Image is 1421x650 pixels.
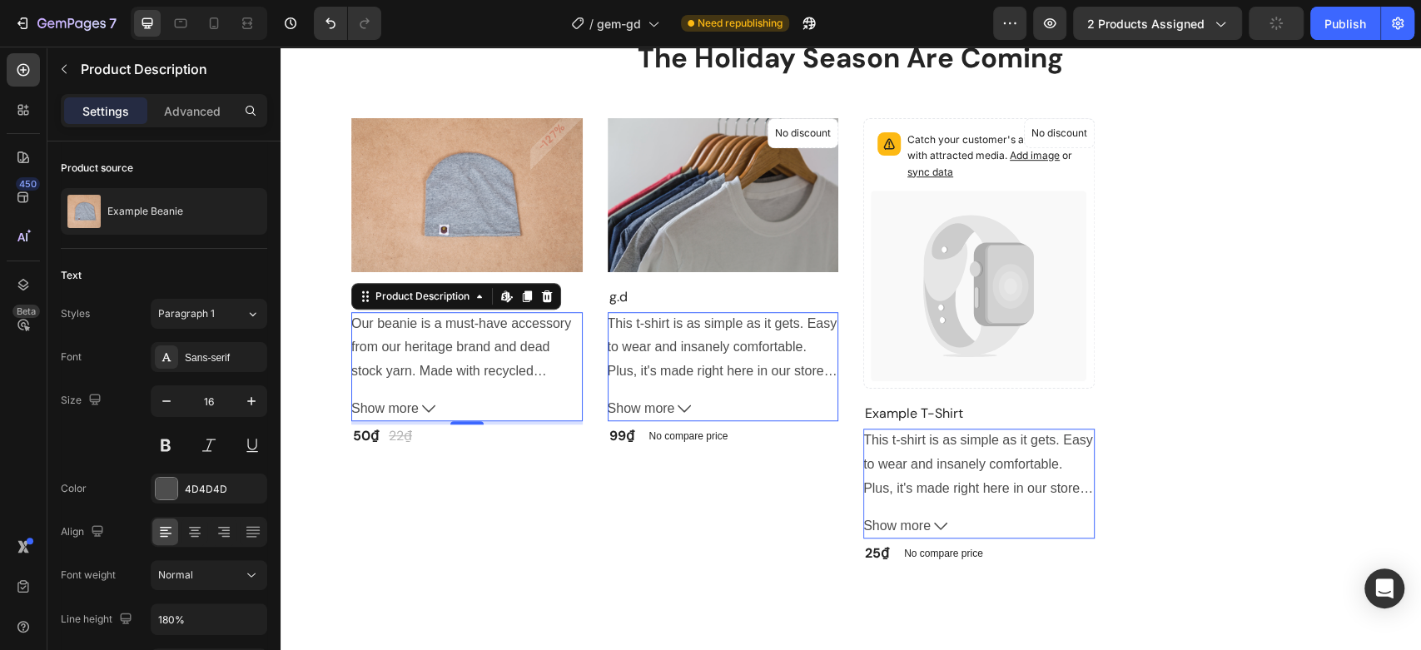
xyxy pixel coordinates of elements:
[61,608,136,631] div: Line height
[71,239,302,262] a: Example Beanie
[61,268,82,283] div: Text
[1324,15,1366,32] div: Publish
[327,270,557,404] p: This t-shirt is as simple as it gets. Easy to wear and insanely comfortable. Plus, it's made righ...
[627,119,673,131] span: sync data
[1310,7,1380,40] button: Publish
[61,161,133,176] div: Product source
[92,242,192,257] div: Product Description
[327,239,559,262] a: g.d
[16,177,40,191] div: 450
[71,350,302,375] button: Show more
[327,72,559,226] img: A rack of T-Shirts
[1364,568,1404,608] div: Open Intercom Messenger
[61,521,107,543] div: Align
[583,386,812,520] p: This t-shirt is as simple as it gets. Easy to wear and insanely comfortable. Plus, it's made righ...
[107,378,133,401] div: 22₫
[61,568,116,583] div: Font weight
[583,468,814,492] button: Show more
[61,390,105,412] div: Size
[1087,15,1205,32] span: 2 products assigned
[751,79,807,94] p: No discount
[185,482,263,497] div: 4D4D4D
[369,385,448,394] p: No compare price
[583,468,650,492] span: Show more
[583,495,610,519] div: 25₫
[71,378,100,401] div: 50₫
[185,350,263,365] div: Sans-serif
[314,7,381,40] div: Undo/Redo
[61,481,87,496] div: Color
[152,604,266,634] input: Auto
[583,355,814,379] a: Example T-Shirt
[627,86,800,134] p: Catch your customer's attention with attracted media.
[107,206,183,217] p: Example Beanie
[71,72,302,226] a: Example Beanie
[729,102,779,115] span: Add image
[327,350,395,375] span: Show more
[698,16,783,31] span: Need republishing
[71,270,291,428] p: Our beanie is a must-have accessory from our heritage brand and dead stock yarn. Made with recycl...
[327,72,559,226] a: g.d
[71,350,138,375] span: Show more
[109,13,117,33] p: 7
[151,560,267,590] button: Normal
[244,64,297,117] pre: -127%
[81,59,261,79] p: Product Description
[61,350,82,365] div: Font
[151,299,267,329] button: Paragraph 1
[158,568,193,581] span: Normal
[12,305,40,318] div: Beta
[67,195,101,228] img: product feature img
[624,502,703,512] p: No compare price
[589,15,594,32] span: /
[82,102,129,120] p: Settings
[627,102,792,131] span: or
[327,378,355,401] div: 99₫
[281,47,1421,650] iframe: Design area
[7,7,124,40] button: 7
[597,15,641,32] span: gem-gd
[158,306,215,321] span: Paragraph 1
[71,72,302,226] img: Gray Heather Beanie
[61,306,90,321] div: Styles
[164,102,221,120] p: Advanced
[494,79,550,94] p: No discount
[1073,7,1242,40] button: 2 products assigned
[327,350,559,375] button: Show more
